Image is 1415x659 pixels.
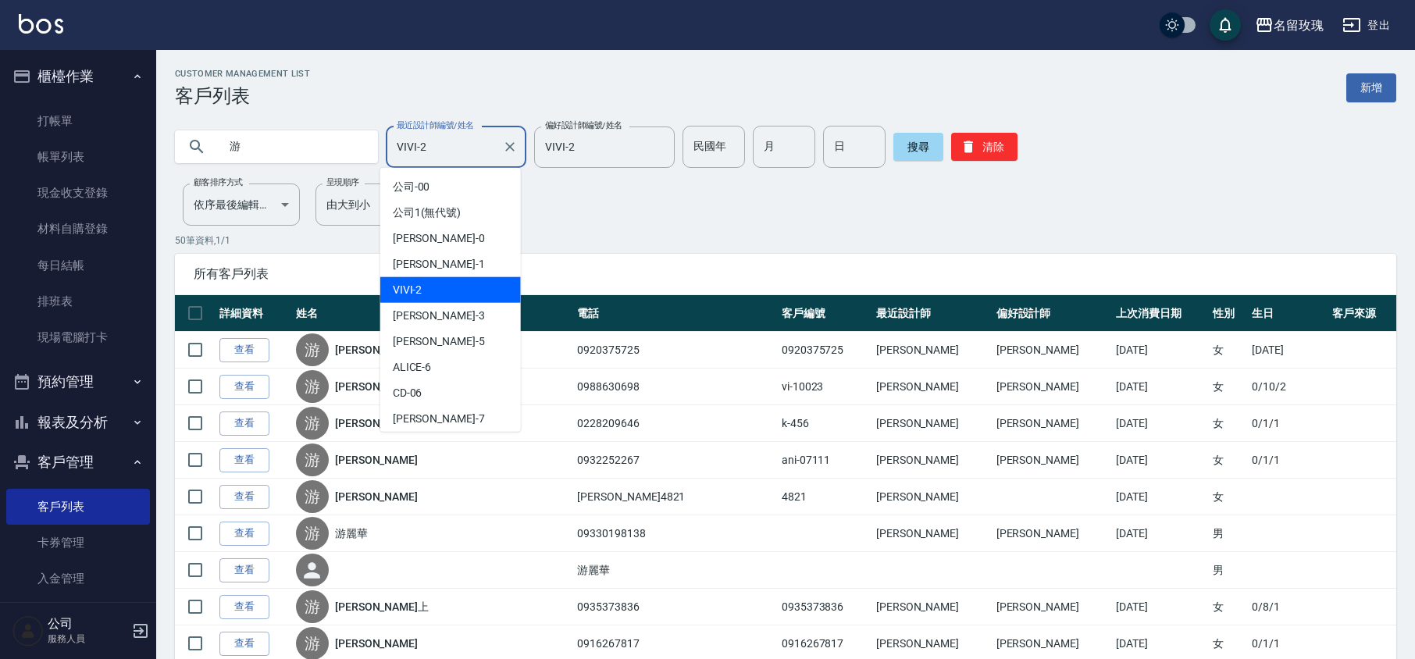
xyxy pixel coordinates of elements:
img: Logo [19,14,63,34]
div: 游 [296,333,329,366]
button: 報表及分析 [6,402,150,443]
td: [DATE] [1112,332,1209,369]
th: 電話 [573,295,778,332]
span: [PERSON_NAME] -1 [393,256,485,273]
a: 查看 [219,411,269,436]
div: 游 [296,443,329,476]
td: [DATE] [1248,332,1328,369]
td: [PERSON_NAME] [872,369,993,405]
h3: 客戶列表 [175,85,310,107]
p: 服務人員 [48,632,127,646]
span: 公司1 (無代號) [393,205,462,221]
td: 游麗華 [573,552,778,589]
td: 女 [1209,442,1248,479]
label: 最近設計師編號/姓名 [397,119,474,131]
td: 09330198138 [573,515,778,552]
a: 游麗華 [335,525,368,541]
h2: Customer Management List [175,69,310,79]
td: [DATE] [1112,405,1209,442]
button: 名留玫瑰 [1249,9,1330,41]
a: 卡券管理 [6,525,150,561]
td: 0/10/2 [1248,369,1328,405]
a: [PERSON_NAME] [335,379,418,394]
td: [PERSON_NAME] [872,515,993,552]
a: 新增 [1346,73,1396,102]
span: [PERSON_NAME] -5 [393,333,485,350]
h5: 公司 [48,616,127,632]
td: [PERSON_NAME] [872,479,993,515]
a: [PERSON_NAME]上 [335,599,429,614]
a: 查看 [219,375,269,399]
td: 0935373836 [573,589,778,625]
span: [PERSON_NAME] -0 [393,230,485,247]
span: [PERSON_NAME] -3 [393,308,485,324]
a: 打帳單 [6,103,150,139]
label: 偏好設計師編號/姓名 [545,119,622,131]
input: 搜尋關鍵字 [219,126,365,168]
p: 50 筆資料, 1 / 1 [175,233,1396,248]
th: 性別 [1209,295,1248,332]
td: [PERSON_NAME] [993,515,1113,552]
td: k-456 [778,405,872,442]
td: [PERSON_NAME] [872,589,993,625]
div: 游 [296,370,329,403]
td: 女 [1209,332,1248,369]
label: 呈現順序 [326,176,359,188]
td: 男 [1209,515,1248,552]
td: [PERSON_NAME]4821 [573,479,778,515]
td: ani-07111 [778,442,872,479]
div: 游 [296,407,329,440]
td: 0228209646 [573,405,778,442]
td: [PERSON_NAME] [993,369,1113,405]
a: 現金收支登錄 [6,175,150,211]
a: [PERSON_NAME][PERSON_NAME] [335,415,501,431]
td: [PERSON_NAME] [872,405,993,442]
th: 偏好設計師 [993,295,1113,332]
a: 查看 [219,338,269,362]
td: [PERSON_NAME] [872,332,993,369]
td: 0988630698 [573,369,778,405]
td: 女 [1209,405,1248,442]
button: 預約管理 [6,362,150,402]
td: 0935373836 [778,589,872,625]
td: [DATE] [1112,479,1209,515]
button: 清除 [951,133,1018,161]
div: 游 [296,480,329,513]
span: 公司 -00 [393,179,430,195]
button: 登出 [1336,11,1396,40]
td: 0/8/1 [1248,589,1328,625]
a: 查看 [219,485,269,509]
a: 材料自購登錄 [6,211,150,247]
td: 女 [1209,589,1248,625]
label: 顧客排序方式 [194,176,243,188]
button: 客戶管理 [6,442,150,483]
span: CD -06 [393,385,422,401]
img: Person [12,615,44,647]
td: [DATE] [1112,369,1209,405]
div: 依序最後編輯時間 [183,183,300,226]
th: 客戶來源 [1328,295,1396,332]
td: 男 [1209,552,1248,589]
a: 查看 [219,522,269,546]
td: 0920375725 [573,332,778,369]
td: 女 [1209,369,1248,405]
td: 0920375725 [778,332,872,369]
span: VIVI -2 [393,282,422,298]
a: 查看 [219,632,269,656]
th: 最近設計師 [872,295,993,332]
th: 詳細資料 [216,295,292,332]
a: 每日結帳 [6,248,150,283]
th: 上次消費日期 [1112,295,1209,332]
button: Clear [499,136,521,158]
a: [PERSON_NAME] [335,342,418,358]
span: 所有客戶列表 [194,266,1378,282]
td: vi-10023 [778,369,872,405]
td: 0932252267 [573,442,778,479]
a: [PERSON_NAME] [335,452,418,468]
td: 4821 [778,479,872,515]
div: 由大到小 [315,183,433,226]
td: [PERSON_NAME] [872,442,993,479]
span: ALICE -6 [393,359,432,376]
td: [PERSON_NAME] [993,405,1113,442]
td: [PERSON_NAME] [993,589,1113,625]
